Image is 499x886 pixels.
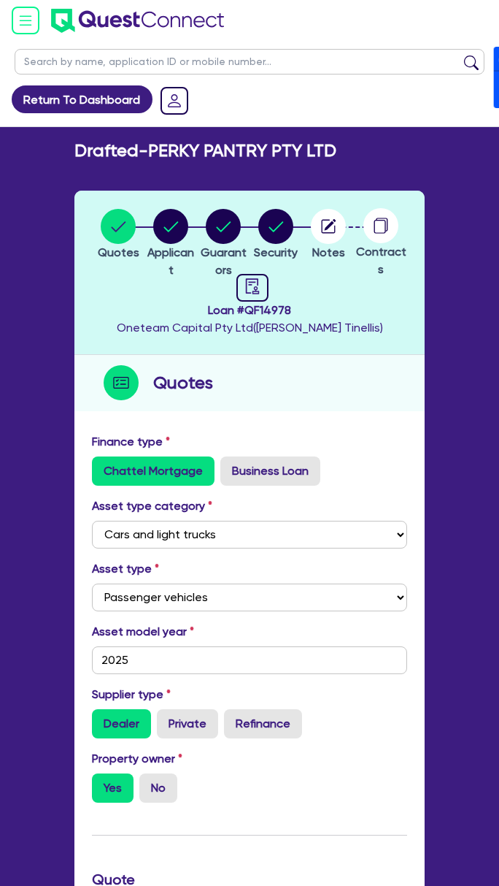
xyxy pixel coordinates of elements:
span: Loan # QF14978 [117,302,383,319]
label: Refinance [224,709,302,738]
button: Guarantors [197,208,249,280]
span: Oneteam Capital Pty Ltd ( [PERSON_NAME] Tinellis ) [117,321,383,335]
label: Asset type [92,560,159,578]
label: Yes [92,774,134,803]
label: No [139,774,177,803]
label: Asset type category [92,497,212,515]
span: Guarantors [201,245,247,277]
label: Chattel Mortgage [92,457,214,486]
span: audit [244,278,260,294]
label: Property owner [92,750,182,768]
span: Contracts [356,245,406,276]
button: Applicant [144,208,197,280]
button: Security [253,208,298,262]
h2: Quotes [153,370,213,396]
label: Private [157,709,218,738]
label: Supplier type [92,686,171,703]
a: audit [236,274,268,302]
input: Search by name, application ID or mobile number... [15,49,484,75]
span: Notes [312,245,345,259]
button: Quotes [97,208,140,262]
span: Quotes [98,245,139,259]
button: Notes [310,208,347,262]
label: Dealer [92,709,151,738]
img: quest-connect-logo-blue [51,9,224,33]
img: icon-menu-open [12,7,39,34]
label: Asset model year [81,623,418,641]
label: Finance type [92,433,170,451]
label: Business Loan [220,457,320,486]
a: Return To Dashboard [12,85,152,113]
span: Applicant [147,245,194,277]
a: Dropdown toggle [155,82,193,120]
img: step-icon [104,365,139,400]
span: Security [254,245,298,259]
h2: Drafted - PERKY PANTRY PTY LTD [74,140,336,161]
